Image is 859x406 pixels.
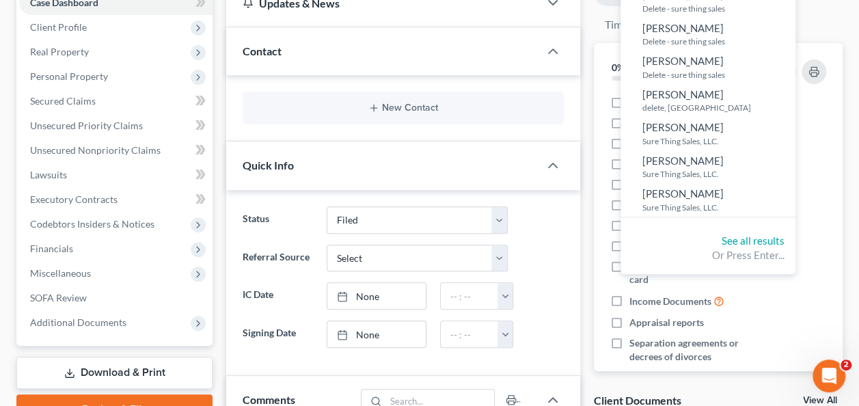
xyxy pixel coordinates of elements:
span: [PERSON_NAME] [642,121,724,133]
span: Separation agreements or decrees of divorces [629,336,769,364]
button: New Contact [254,103,553,113]
span: Quick Info [243,159,294,172]
span: [PERSON_NAME] [642,55,724,67]
small: delete, [GEOGRAPHIC_DATA] [642,102,792,113]
label: Status [236,206,319,234]
span: [PERSON_NAME] [642,88,724,100]
span: SOFA Review [30,292,87,303]
a: [PERSON_NAME]delete, [GEOGRAPHIC_DATA] [621,84,795,118]
a: [PERSON_NAME]Sure Thing Sales, LLC. [621,183,795,217]
small: Sure Thing Sales, LLC. [642,202,792,213]
a: Secured Claims [19,89,213,113]
span: Lawsuits [30,169,67,180]
a: None [327,283,426,309]
a: View All [803,396,837,405]
small: Sure Thing Sales, LLC. [642,168,792,180]
span: Client Profile [30,21,87,33]
div: Or Press Enter... [631,248,785,262]
iframe: Intercom live chat [813,360,845,392]
span: [PERSON_NAME] [642,22,724,34]
span: 2 [841,360,851,370]
span: Additional Documents [30,316,126,328]
span: Financials [30,243,73,254]
span: Comments [243,393,295,406]
small: Delete - sure thing sales [642,69,792,81]
a: Timer [594,12,643,38]
a: See all results [722,234,785,247]
a: [PERSON_NAME]Delete - sure thing sales [621,51,795,84]
a: Unsecured Priority Claims [19,113,213,138]
label: Signing Date [236,321,319,348]
span: Personal Property [30,70,108,82]
span: Appraisal reports [629,316,704,329]
span: Contact [243,44,282,57]
span: Executory Contracts [30,193,118,205]
input: -- : -- [441,321,498,347]
span: Real Property [30,46,89,57]
label: Referral Source [236,245,319,272]
a: Lawsuits [19,163,213,187]
label: IC Date [236,282,319,310]
span: Secured Claims [30,95,96,107]
a: [PERSON_NAME]Delete - sure thing sales [621,18,795,51]
strong: 0% Completed [612,62,673,73]
input: -- : -- [441,283,498,309]
a: Executory Contracts [19,187,213,212]
a: [PERSON_NAME]Sure Thing Sales, LLC. [621,117,795,150]
small: Delete - sure thing sales [642,36,792,47]
span: Unsecured Nonpriority Claims [30,144,161,156]
a: Unsecured Nonpriority Claims [19,138,213,163]
span: Codebtors Insiders & Notices [30,218,154,230]
a: None [327,321,426,347]
span: [PERSON_NAME] [642,154,724,167]
span: Miscellaneous [30,267,91,279]
span: [PERSON_NAME] [642,187,724,200]
span: Income Documents [629,295,711,308]
small: Delete - sure thing sales [642,3,792,14]
a: Download & Print [16,357,213,389]
small: Sure Thing Sales, LLC. [642,135,792,147]
a: [PERSON_NAME]Sure Thing Sales, LLC. [621,150,795,184]
a: SOFA Review [19,286,213,310]
span: Unsecured Priority Claims [30,120,143,131]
